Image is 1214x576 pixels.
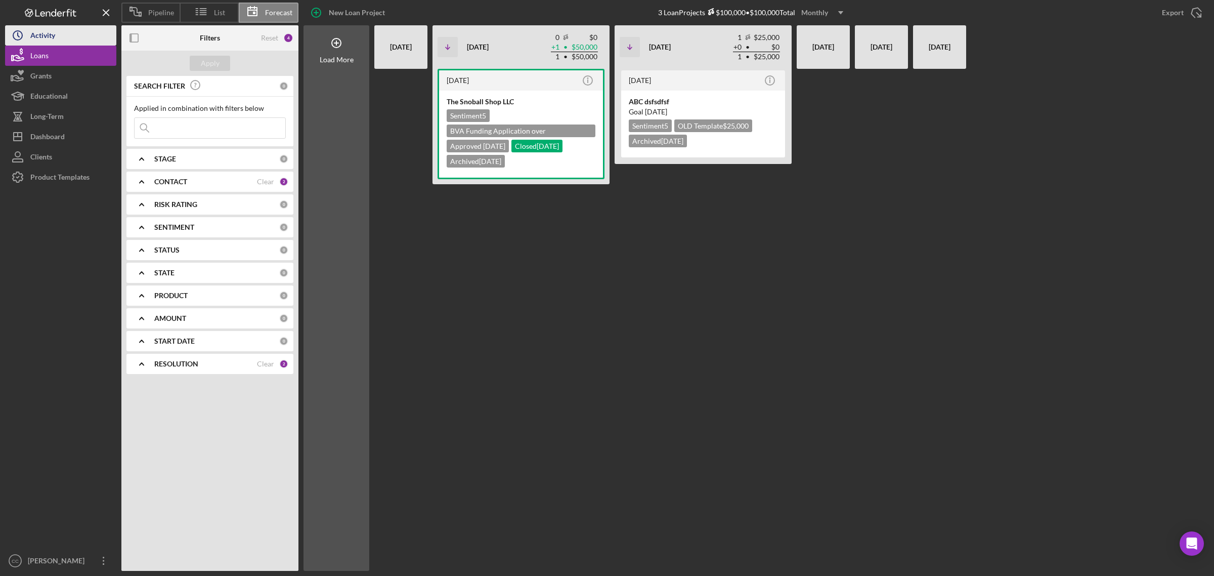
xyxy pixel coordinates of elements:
td: $0 [571,33,598,43]
div: New Loan Project [329,3,385,23]
button: Grants [5,66,116,86]
div: 0 [279,337,288,346]
div: Product Templates [30,167,90,190]
div: Educational [30,86,68,109]
td: + 0 [733,43,742,52]
div: Long-Term [30,106,64,129]
button: CC[PERSON_NAME] [5,551,116,571]
td: 0 [551,33,560,43]
div: Load More [320,56,354,64]
span: • [745,44,751,51]
button: Dashboard [5,127,116,147]
td: 1 [733,33,742,43]
div: 0 [279,223,288,232]
button: Monthly [795,5,849,20]
div: [DATE] [379,29,422,65]
div: Clear [257,360,274,368]
div: 2 [279,359,288,368]
div: Archived [DATE] [447,155,505,168]
div: [DATE] [860,29,903,65]
button: Activity [5,25,116,46]
div: Clear [257,178,274,186]
a: [DATE]ABC dsfsdfsfGoal [DATE]Sentiment5OLD Template$25,000Archived[DATE] [620,69,787,159]
button: New Loan Project [303,3,395,23]
td: $25,000 [753,33,780,43]
button: Export [1152,3,1209,23]
button: Long-Term [5,106,116,127]
div: ABC dsfsdfsf [629,97,777,107]
div: 0 [279,268,288,277]
div: Applied in combination with filters below [134,104,286,112]
div: Dashboard [30,127,65,149]
span: List [214,9,225,17]
td: $50,000 [571,43,598,52]
b: Filters [200,34,220,42]
b: PRODUCT [154,292,188,300]
b: RESOLUTION [154,360,198,368]
a: Educational [5,86,116,106]
time: 2025-07-11 19:21 [629,76,651,85]
b: START DATE [154,337,195,345]
div: 4 [283,33,293,43]
a: [DATE]The Snoball Shop LLCSentiment5BVA Funding Application over $50,000$50,000Approved [DATE]Clo... [438,69,604,179]
div: 0 [279,154,288,163]
b: CONTACT [154,178,187,186]
time: 07/12/2025 [645,107,667,116]
b: STATE [154,269,175,277]
b: SEARCH FILTER [134,82,185,90]
b: [DATE] [649,43,671,51]
b: SENTIMENT [154,223,194,231]
td: + 1 [551,43,560,52]
div: OLD Template $25,000 [674,119,752,132]
div: Clients [30,147,52,170]
div: 0 [279,245,288,255]
time: 2025-06-23 16:04 [447,76,469,85]
div: Export [1162,3,1184,23]
b: [DATE] [467,43,489,51]
span: • [562,44,569,51]
div: [PERSON_NAME] [25,551,91,573]
div: Open Intercom Messenger [1180,531,1204,556]
text: CC [12,558,19,564]
button: Product Templates [5,167,116,187]
div: Sentiment 5 [447,109,490,122]
div: Closed [DATE] [511,140,562,152]
div: 3 Loan Projects • $100,000 Total [658,5,849,20]
td: $0 [753,43,780,52]
div: 2 [279,177,288,186]
td: $50,000 [571,52,598,62]
button: Clients [5,147,116,167]
span: • [745,54,751,60]
span: • [562,54,569,60]
div: Loans [30,46,49,68]
div: BVA Funding Application over $50,000 $50,000 [447,125,595,137]
div: Apply [201,56,220,71]
b: AMOUNT [154,314,186,322]
div: The Snoball Shop LLC [447,97,595,107]
td: $25,000 [753,52,780,62]
div: Reset [261,34,278,42]
div: Archived [DATE] [629,135,687,147]
td: 1 [733,52,742,62]
div: 0 [279,200,288,209]
span: Pipeline [148,9,174,17]
div: 0 [279,81,288,91]
span: Goal [629,107,667,116]
div: Grants [30,66,52,89]
div: 0 [279,291,288,300]
div: $100,000 [705,8,746,17]
div: 0 [279,314,288,323]
div: Approved [DATE] [447,140,509,152]
div: Sentiment 5 [629,119,672,132]
b: STAGE [154,155,176,163]
button: Loans [5,46,116,66]
div: Activity [30,25,55,48]
div: Monthly [801,5,828,20]
td: 1 [551,52,560,62]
